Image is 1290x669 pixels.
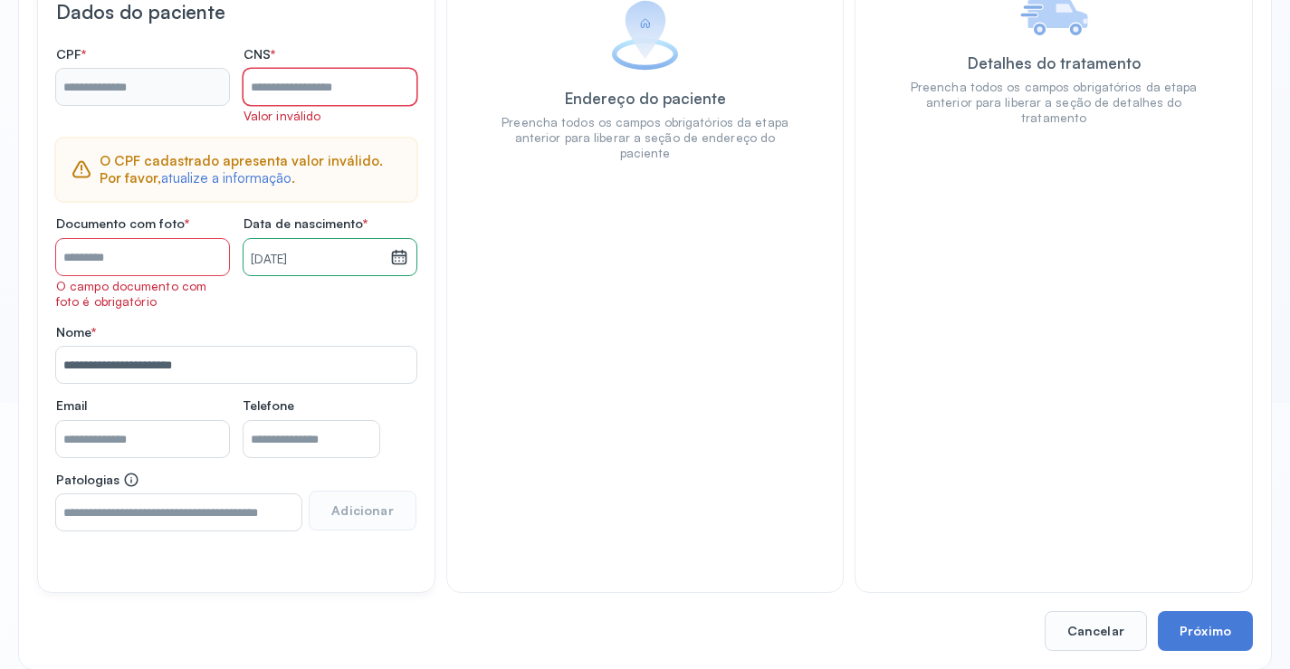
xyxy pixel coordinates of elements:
span: Patologias [56,472,139,488]
div: Preencha todos os campos obrigatórios da etapa anterior para liberar a seção de detalhes do trata... [910,80,1198,126]
small: [DATE] [251,251,383,269]
span: Email [56,397,87,414]
button: Cancelar [1045,611,1147,651]
span: Data de nascimento [244,215,368,232]
span: Telefone [244,397,294,414]
div: Endereço do paciente [565,89,726,108]
div: Preencha todos os campos obrigatórios da etapa anterior para liberar a seção de endereço do paciente [502,115,789,161]
button: Próximo [1158,611,1253,651]
button: Adicionar [309,491,416,530]
span: CPF [56,46,86,62]
a: atualize a informação [161,169,291,187]
span: CNS [244,46,275,62]
span: Nome [56,324,96,340]
span: O CPF cadastrado apresenta valor inválido. Por favor, . [100,153,402,187]
div: O campo documento com foto é obrigatório [56,279,229,310]
div: Detalhes do tratamento [968,53,1141,72]
div: Valor inválido [244,109,416,124]
span: Documento com foto [56,215,189,232]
